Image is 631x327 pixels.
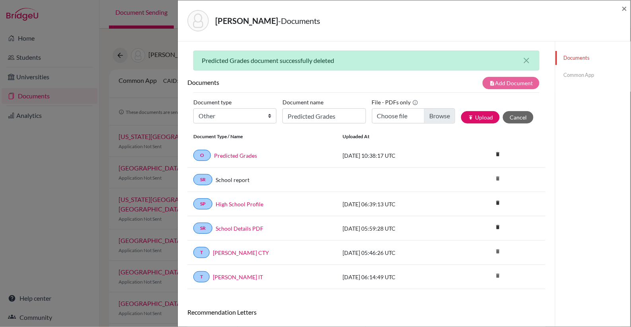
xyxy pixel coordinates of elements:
[193,96,232,108] label: Document type
[555,51,631,65] a: Documents
[213,273,263,281] a: [PERSON_NAME] IT
[193,150,211,161] a: O
[216,176,249,184] a: School report
[278,16,320,25] span: - Documents
[187,308,545,316] h6: Recommendation Letters
[337,151,456,160] div: [DATE] 10:38:17 UTC
[372,96,419,108] label: File - PDFs only
[622,2,627,14] span: ×
[214,151,257,160] a: Predicted Grades
[492,198,504,209] a: delete
[492,245,504,257] i: delete
[282,96,323,108] label: Document name
[492,270,504,282] i: delete
[337,273,456,281] div: [DATE] 06:14:49 UTC
[337,249,456,257] div: [DATE] 05:46:26 UTC
[522,56,531,65] button: close
[216,224,263,233] a: School Details PDF
[492,197,504,209] i: delete
[193,271,210,282] a: T
[468,115,473,120] i: publish
[622,4,627,13] button: Close
[193,247,210,258] a: T
[492,221,504,233] i: delete
[337,133,456,140] div: Uploaded at
[461,111,500,123] button: publishUpload
[483,77,539,89] button: note_addAdd Document
[213,249,269,257] a: [PERSON_NAME] CTY
[193,51,539,70] div: Predicted Grades document successfully deleted
[492,148,504,160] i: delete
[492,149,504,160] a: delete
[555,68,631,82] a: Common App
[215,16,278,25] strong: [PERSON_NAME]
[489,80,495,86] i: note_add
[492,172,504,184] i: delete
[187,133,337,140] div: Document Type / Name
[187,78,366,86] h6: Documents
[337,224,456,233] div: [DATE] 05:59:28 UTC
[193,198,212,210] a: SP
[492,222,504,233] a: delete
[503,111,534,123] button: Cancel
[216,200,263,208] a: High School Profile
[193,174,212,185] a: SR
[193,223,212,234] a: SR
[337,200,456,208] div: [DATE] 06:39:13 UTC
